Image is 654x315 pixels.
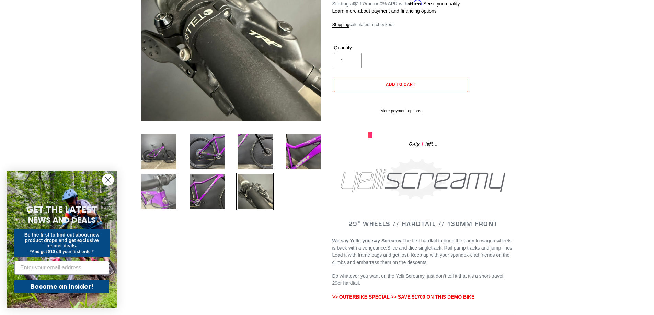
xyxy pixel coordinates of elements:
[24,232,100,249] span: Be the first to find out about new product drops and get exclusive insider deals.
[14,261,109,275] input: Enter your email address
[348,220,498,228] span: 29" WHEELS // HARDTAIL // 130MM FRONT
[332,237,514,266] p: Slice and dice singletrack. Rail pump tracks and jump lines. Load it with frame bags and get lost...
[236,173,274,210] img: Load image into Gallery viewer, DEMO BIKE: YELLI SCREAMY - Purple Haze - Large (Complete Bike) #43
[140,173,178,210] img: Load image into Gallery viewer, DEMO BIKE: YELLI SCREAMY - Purple Haze - Large (Complete Bike) #43
[332,21,514,28] div: calculated at checkout.
[332,238,403,243] b: We say Yelli, you say Screamy.
[332,8,437,14] a: Learn more about payment and financing options
[332,238,512,251] span: The first hardtail to bring the party to wagon wheels is back with a vengeance.
[368,138,478,149] div: Only left...
[354,1,365,7] span: $117
[14,280,109,293] button: Become an Insider!
[26,204,97,216] span: GET THE LATEST
[332,294,475,300] span: >> OUTERBIKE SPECIAL >> SAVE $1700 ON THIS DEMO BIKE
[236,133,274,171] img: Load image into Gallery viewer, DEMO BIKE: YELLI SCREAMY - Purple Haze - Large (Complete Bike) #43
[28,215,96,226] span: NEWS AND DEALS
[332,22,350,28] a: Shipping
[284,133,322,171] img: Load image into Gallery viewer, DEMO BIKE: YELLI SCREAMY - Purple Haze - Large (Complete Bike) #43
[334,44,399,51] label: Quantity
[188,133,226,171] img: Load image into Gallery viewer, DEMO BIKE: YELLI SCREAMY - Purple Haze - Large (Complete Bike) #43
[420,140,425,148] span: 1
[386,82,416,87] span: Add to cart
[334,77,468,92] button: Add to cart
[30,249,93,254] span: *And get $10 off your first order*
[334,108,468,114] a: More payment options
[140,133,178,171] img: Load image into Gallery viewer, DEMO BIKE: YELLI SCREAMY - Purple Haze - Large (Complete Bike) #43
[332,273,503,286] span: Do whatever you want on the Yelli Screamy, just don’t tell it that it’s a short-travel 29er hardt...
[188,173,226,210] img: Load image into Gallery viewer, DEMO BIKE: YELLI SCREAMY - Purple Haze - Large (Complete Bike) #43
[423,1,460,7] a: See if you qualify - Learn more about Affirm Financing (opens in modal)
[102,174,114,186] button: Close dialog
